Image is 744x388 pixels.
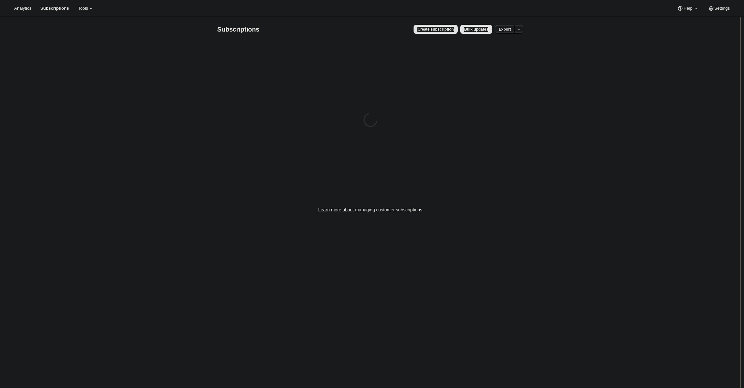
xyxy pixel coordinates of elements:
span: Help [683,6,692,11]
span: Tools [78,6,88,11]
button: Settings [704,4,734,13]
button: Subscriptions [36,4,73,13]
span: Create subscription [417,27,454,32]
a: managing customer subscriptions [355,207,422,212]
span: Bulk updates [464,27,488,32]
p: Learn more about [318,207,422,213]
button: Tools [74,4,98,13]
span: Subscriptions [40,6,69,11]
button: Export [495,25,515,34]
span: Analytics [14,6,31,11]
span: Subscriptions [217,26,260,33]
button: Bulk updates [460,25,492,34]
button: Analytics [10,4,35,13]
button: Help [673,4,702,13]
span: Settings [714,6,730,11]
span: Export [499,27,511,32]
button: Create subscription [414,25,458,34]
